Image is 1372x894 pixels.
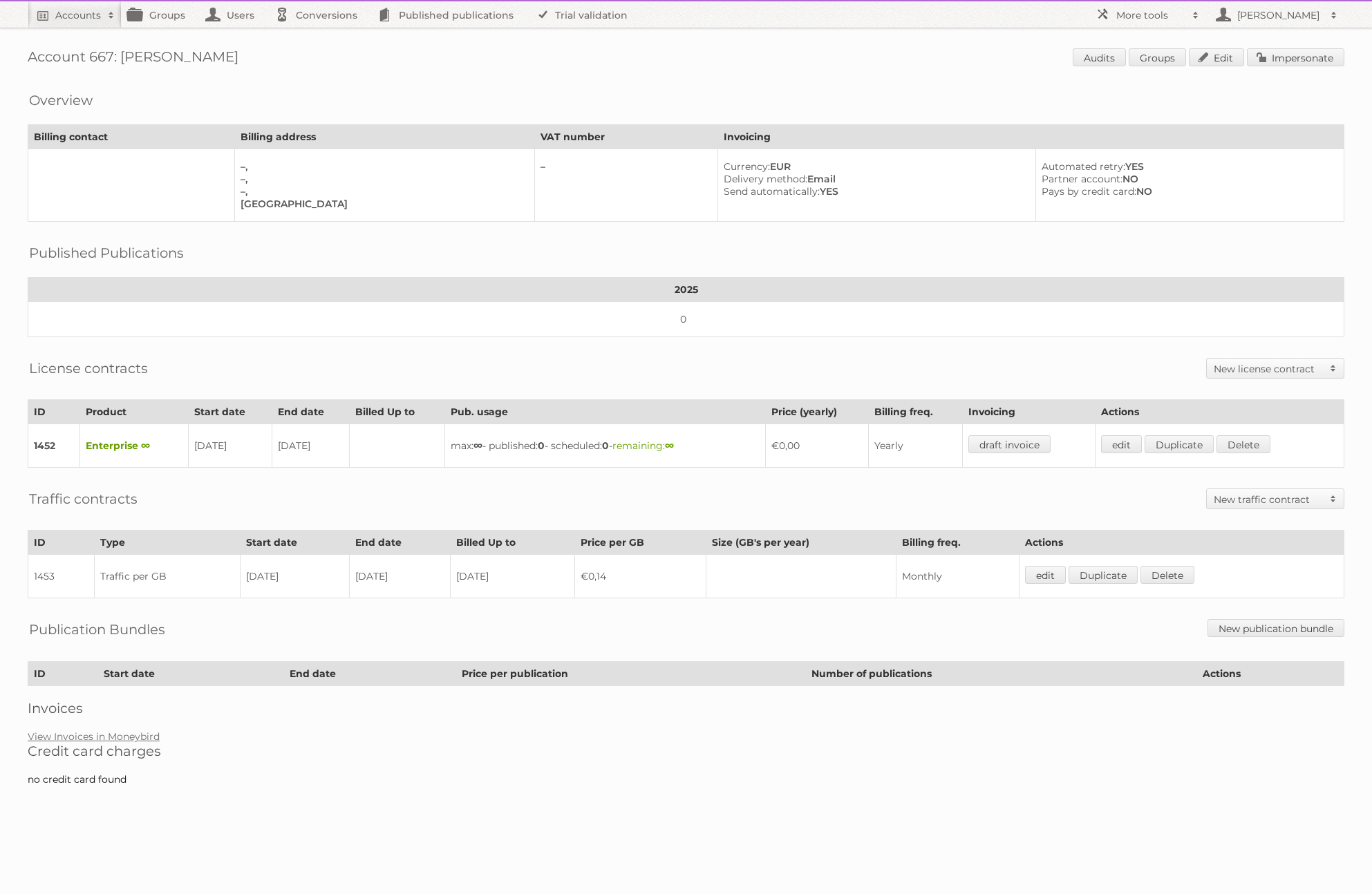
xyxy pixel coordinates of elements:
td: max: - published: - scheduled: - [444,424,765,468]
a: More tools [1089,1,1206,28]
span: Toggle [1323,359,1344,378]
a: Duplicate [1145,435,1214,453]
th: Billing contact [28,125,235,149]
h2: New traffic contract [1214,493,1323,506]
th: Billing address [234,125,534,149]
th: 2025 [28,278,1344,302]
th: Actions [1196,662,1344,686]
th: Product [79,400,188,424]
span: Automated retry: [1042,160,1125,173]
th: End date [284,662,456,686]
td: Traffic per GB [94,555,240,598]
a: Groups [122,1,199,28]
h2: Accounts [55,8,101,22]
th: Start date [188,400,272,424]
a: View Invoices in Moneybird [28,730,160,743]
div: YES [1042,160,1333,173]
th: VAT number [534,125,717,149]
th: End date [272,400,350,424]
h2: Invoices [28,700,1344,716]
th: ID [28,531,95,555]
th: Start date [97,662,283,686]
th: Invoicing [717,125,1344,149]
div: –, [241,160,523,173]
td: €0,14 [574,555,706,598]
strong: ∞ [665,439,674,452]
h2: Traffic contracts [29,488,138,509]
a: edit [1025,566,1066,584]
h2: [PERSON_NAME] [1234,8,1324,22]
div: –, [241,185,523,198]
td: [DATE] [188,424,272,468]
span: Pays by credit card: [1042,185,1136,198]
th: Number of publications [806,662,1197,686]
span: Send automatically: [724,185,820,198]
td: 0 [28,302,1344,337]
td: Monthly [896,555,1019,598]
a: Conversions [268,1,371,28]
th: Actions [1095,400,1344,424]
th: Billed Up to [350,400,444,424]
a: Edit [1189,48,1244,66]
span: Delivery method: [724,173,807,185]
div: [GEOGRAPHIC_DATA] [241,198,523,210]
h2: Published Publications [29,242,184,263]
h2: More tools [1116,8,1185,22]
td: Yearly [868,424,962,468]
a: Trial validation [527,1,641,28]
span: Partner account: [1042,173,1122,185]
div: Email [724,173,1024,185]
a: Audits [1073,48,1126,66]
a: draft invoice [968,435,1051,453]
th: Billing freq. [868,400,962,424]
span: remaining: [612,439,674,452]
h2: Overview [29,90,93,111]
a: edit [1101,435,1142,453]
th: Billing freq. [896,531,1019,555]
a: New publication bundle [1207,619,1344,637]
th: Pub. usage [444,400,765,424]
th: Price per GB [574,531,706,555]
h2: Publication Bundles [29,619,165,640]
a: Published publications [371,1,527,28]
a: New license contract [1207,359,1344,378]
h2: License contracts [29,358,148,379]
th: Start date [240,531,350,555]
th: ID [28,400,80,424]
th: ID [28,662,98,686]
td: – [534,149,717,222]
a: [PERSON_NAME] [1206,1,1344,28]
td: [DATE] [240,555,350,598]
h2: Credit card charges [28,743,1344,759]
span: Currency: [724,160,770,173]
th: Billed Up to [451,531,574,555]
a: New traffic contract [1207,489,1344,508]
strong: 0 [602,439,609,452]
a: Delete [1216,435,1270,453]
th: Price (yearly) [765,400,868,424]
th: Type [94,531,240,555]
span: Toggle [1323,489,1344,508]
a: Accounts [28,1,122,28]
a: Duplicate [1069,566,1138,584]
strong: ∞ [473,439,482,452]
div: NO [1042,173,1333,185]
td: 1452 [28,424,80,468]
td: [DATE] [272,424,350,468]
a: Users [199,1,268,28]
td: [DATE] [350,555,451,598]
div: NO [1042,185,1333,198]
th: End date [350,531,451,555]
th: Price per publication [455,662,805,686]
a: Groups [1129,48,1186,66]
th: Invoicing [962,400,1095,424]
th: Actions [1019,531,1344,555]
div: EUR [724,160,1024,173]
div: –, [241,173,523,185]
th: Size (GB's per year) [706,531,896,555]
div: YES [724,185,1024,198]
td: 1453 [28,555,95,598]
h2: New license contract [1214,362,1323,376]
td: Enterprise ∞ [79,424,188,468]
td: €0,00 [765,424,868,468]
